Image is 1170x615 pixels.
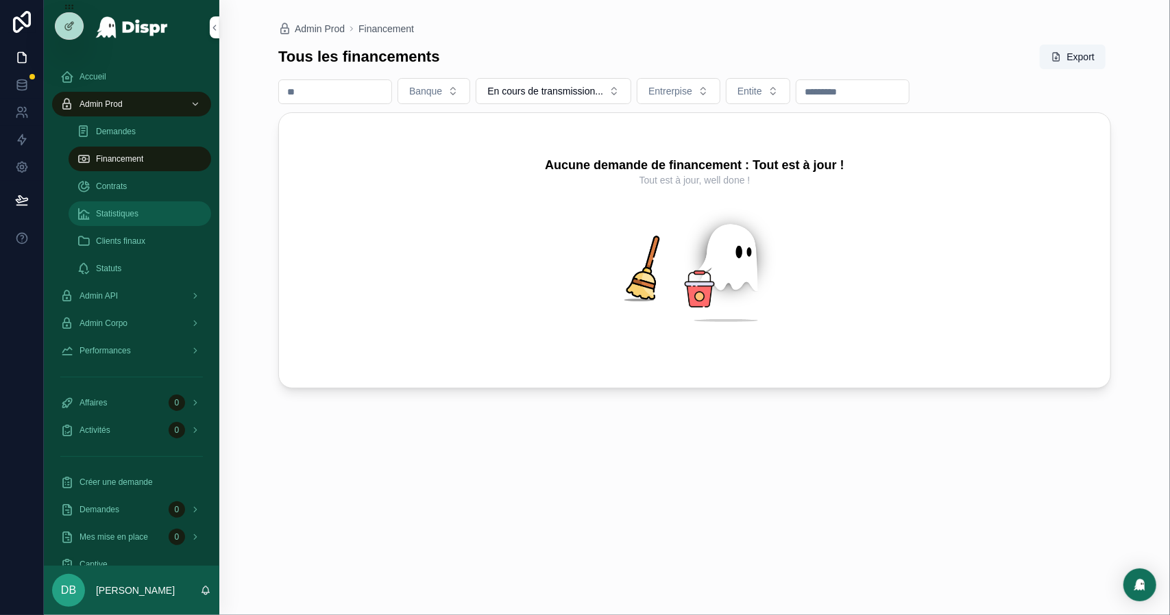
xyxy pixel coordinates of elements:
[358,22,414,36] a: Financement
[476,78,631,104] button: Select Button
[278,47,440,66] h1: Tous les financements
[61,582,76,599] span: DB
[96,583,175,597] p: [PERSON_NAME]
[52,338,211,363] a: Performances
[69,174,211,199] a: Contrats
[52,418,211,442] a: Activités0
[52,470,211,494] a: Créer une demande
[80,318,127,329] span: Admin Corpo
[637,78,720,104] button: Select Button
[738,84,762,98] span: Entite
[639,173,751,187] span: Tout est à jour, well done !
[409,84,442,98] span: Banque
[96,126,136,137] span: Demandes
[80,531,148,542] span: Mes mise en place
[96,263,121,274] span: Statuts
[80,71,106,82] span: Accueil
[69,201,211,226] a: Statistiques
[96,181,127,192] span: Contrats
[96,208,138,219] span: Statistiques
[52,64,211,89] a: Accueil
[487,84,603,98] span: En cours de transmission...
[585,198,805,344] img: Aucune demande de financement : Tout est à jour !
[80,504,119,515] span: Demandes
[278,22,345,36] a: Admin Prod
[52,92,211,116] a: Admin Prod
[52,552,211,577] a: Captive
[80,559,108,570] span: Captive
[398,78,470,104] button: Select Button
[52,525,211,549] a: Mes mise en place0
[1123,568,1156,601] div: Open Intercom Messenger
[80,397,107,408] span: Affaires
[95,16,169,38] img: App logo
[69,119,211,144] a: Demandes
[52,284,211,308] a: Admin API
[52,497,211,522] a: Demandes0
[545,157,844,173] h2: Aucune demande de financement : Tout est à jour !
[1040,45,1106,69] button: Export
[96,153,143,164] span: Financement
[80,290,118,301] span: Admin API
[169,529,185,545] div: 0
[69,256,211,281] a: Statuts
[80,99,123,110] span: Admin Prod
[80,477,153,488] span: Créer une demande
[726,78,790,104] button: Select Button
[80,425,110,436] span: Activités
[69,147,211,171] a: Financement
[295,22,345,36] span: Admin Prod
[52,390,211,415] a: Affaires0
[69,229,211,253] a: Clients finaux
[169,394,185,411] div: 0
[80,345,131,356] span: Performances
[648,84,692,98] span: Entrerpise
[96,236,145,247] span: Clients finaux
[44,55,219,566] div: scrollable content
[169,501,185,518] div: 0
[169,422,185,438] div: 0
[52,311,211,336] a: Admin Corpo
